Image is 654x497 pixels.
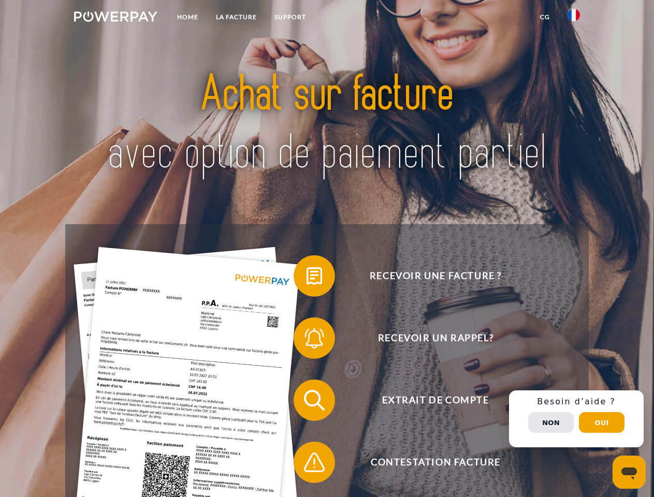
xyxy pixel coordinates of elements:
span: Recevoir une facture ? [309,255,562,297]
a: LA FACTURE [207,8,266,26]
button: Non [528,412,574,433]
a: Support [266,8,315,26]
div: Schnellhilfe [509,390,644,447]
button: Recevoir une facture ? [294,255,563,297]
h3: Besoin d’aide ? [515,397,637,407]
button: Extrait de compte [294,379,563,421]
img: qb_bell.svg [301,325,327,351]
img: qb_search.svg [301,387,327,413]
img: qb_warning.svg [301,449,327,475]
span: Extrait de compte [309,379,562,421]
iframe: Bouton de lancement de la fenêtre de messagerie [613,456,646,489]
img: qb_bill.svg [301,263,327,289]
span: Recevoir un rappel? [309,317,562,359]
img: logo-powerpay-white.svg [74,11,157,22]
img: title-powerpay_fr.svg [99,50,555,198]
button: Contestation Facture [294,442,563,483]
span: Contestation Facture [309,442,562,483]
a: Home [168,8,207,26]
button: Oui [579,412,624,433]
button: Recevoir un rappel? [294,317,563,359]
a: CG [531,8,559,26]
img: fr [568,9,580,21]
